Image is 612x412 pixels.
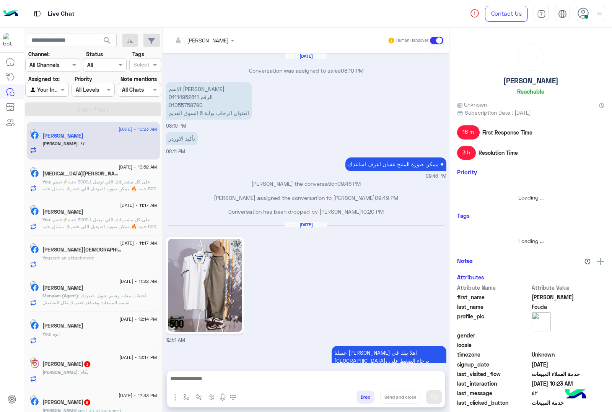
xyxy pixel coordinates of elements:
[205,391,218,403] button: create order
[30,167,37,174] img: picture
[119,316,157,323] span: [DATE] - 12:14 PM
[42,361,91,367] h5: Marco Raafat
[595,9,604,19] img: profile
[171,393,180,402] img: send attachment
[457,125,480,139] span: 16 m
[430,393,438,401] img: send message
[558,10,567,18] img: tab
[518,238,544,244] span: Loading ...
[470,9,479,18] img: spinner
[517,88,544,95] h6: Reachable
[42,209,83,215] h5: Ibrahim Gamal Zahran
[532,331,605,339] span: null
[479,149,518,157] span: Resolution Time
[457,169,477,175] h6: Priority
[31,398,39,406] img: Facebook
[532,360,605,368] span: 2025-08-19T06:40:40.883Z
[166,180,446,188] p: [PERSON_NAME] the conversation
[457,284,530,292] span: Attribute Name
[78,141,85,146] span: ٤٢
[30,319,37,326] img: picture
[457,101,487,109] span: Unknown
[31,322,39,329] img: Facebook
[30,243,37,250] img: picture
[119,278,157,285] span: [DATE] - 11:22 AM
[341,67,363,74] span: 08:10 PM
[103,36,112,45] span: search
[518,194,544,201] span: Loading ...
[457,274,484,281] h6: Attributes
[84,399,90,406] span: 8
[218,393,227,402] img: send voice note
[532,380,605,388] span: 2025-08-19T07:23:29.254Z
[166,132,198,145] p: 18/8/2025, 8:11 PM
[166,208,446,216] p: Conversation has been dropped by [PERSON_NAME]
[120,202,157,209] span: [DATE] - 11:17 AM
[532,312,551,331] img: picture
[532,370,605,378] span: خدمة العملاء المبيعات
[457,360,530,368] span: signup_date
[84,361,90,367] span: 3
[168,239,242,332] img: 528480640_1325580982252888_3510762281038226062_n.jpg
[375,195,398,201] span: 09:49 PM
[132,60,150,70] div: Select
[459,180,602,193] div: loading...
[166,67,446,75] p: Conversation was assigned to sales
[42,399,91,406] h5: Mahmoud Samy
[356,391,374,404] button: Drop
[584,258,591,264] img: notes
[208,394,215,400] img: create order
[166,337,185,343] span: 12:51 AM
[230,394,236,401] img: make a call
[520,46,542,68] div: loading...
[75,75,92,83] label: Priority
[30,205,37,212] img: picture
[166,123,186,129] span: 08:10 PM
[50,255,94,261] span: sent an attachment
[25,102,161,116] button: Apply Filters
[285,222,327,227] h6: [DATE]
[28,75,60,83] label: Assigned to:
[30,129,37,136] img: picture
[485,6,528,22] a: Contact Us
[28,50,50,58] label: Channel:
[457,399,530,407] span: last_clicked_button
[457,257,473,264] h6: Notes
[42,179,156,191] span: على كل مشترياتك اللي توصل لـ3000 جنيه⚡خصم 500 جنيه 🔥 ممكن صوره الموديل اللي حضرتك بتسال عليه
[31,208,39,215] img: Facebook
[196,394,202,400] img: Trigger scenario
[532,284,605,292] span: Attribute Value
[31,284,39,291] img: Facebook
[426,173,446,180] span: 09:46 PM
[457,293,530,301] span: first_name
[31,170,39,177] img: Facebook
[48,9,75,19] p: Live Chat
[120,240,157,247] span: [DATE] - 11:17 AM
[42,217,50,222] span: You
[534,6,549,22] a: tab
[42,331,50,337] span: You
[31,131,39,139] img: Facebook
[380,391,420,404] button: Send and close
[42,247,123,253] h5: Ahmed Hanafi
[166,194,446,202] p: [PERSON_NAME] assigned the conversation to [PERSON_NAME]
[337,180,361,187] span: 09:46 PM
[166,82,252,120] p: 18/8/2025, 8:10 PM
[42,293,78,298] span: Menaam (Agent)
[345,157,446,171] p: 18/8/2025, 9:46 PM
[457,380,530,388] span: last_interaction
[3,33,17,47] img: 713415422032625
[285,54,327,59] h6: [DATE]
[457,389,530,397] span: last_message
[193,391,205,403] button: Trigger scenario
[31,246,39,253] img: Facebook
[30,281,37,288] img: picture
[465,109,531,117] span: Subscription Date : [DATE]
[457,350,530,358] span: timezone
[31,360,39,368] img: Instagram
[332,346,446,375] p: 19/8/2025, 12:51 AM
[457,212,604,219] h6: Tags
[42,369,78,375] span: [PERSON_NAME]
[42,293,146,305] span: لحظات معايه وهيتم تحويل حضرتك لقسم المبيعات وهيبلغو حضرتك بكل التفاصيل
[132,50,144,58] label: Tags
